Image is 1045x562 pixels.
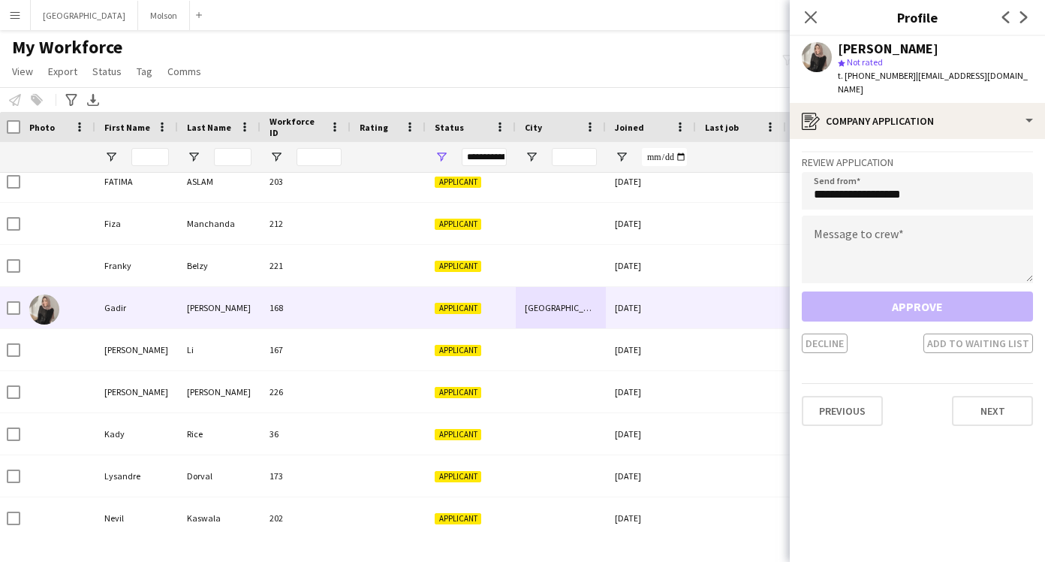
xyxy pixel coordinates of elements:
button: Open Filter Menu [187,150,200,164]
div: Li [178,329,260,370]
div: ASLAM [178,161,260,202]
span: Last job [705,122,739,133]
h3: Review Application [802,156,1033,169]
div: [PERSON_NAME] [95,329,178,370]
span: Workforce ID [270,116,324,138]
span: Applicant [435,219,481,230]
div: Manchanda [178,203,260,244]
span: View [12,65,33,78]
button: Next [952,396,1033,426]
div: [DATE] [606,329,696,370]
button: Molson [138,1,190,30]
button: Open Filter Menu [435,150,448,164]
div: [DATE] [606,497,696,539]
span: Applicant [435,261,481,272]
span: Applicant [435,513,481,524]
div: 0 [786,497,884,539]
a: Comms [161,62,207,81]
span: Status [92,65,122,78]
img: Gadir Jaafar [29,295,59,325]
div: Gadir [95,287,178,328]
span: Not rated [847,56,883,68]
div: [DATE] [606,245,696,286]
a: Export [42,62,83,81]
div: 202 [260,497,351,539]
div: Franky [95,245,178,286]
span: Applicant [435,177,481,188]
div: 221 [260,245,351,286]
button: Open Filter Menu [525,150,538,164]
h3: Profile [790,8,1045,27]
span: First Name [104,122,150,133]
div: 0 [786,455,884,497]
span: Tag [137,65,152,78]
div: 0 [786,371,884,412]
div: [PERSON_NAME] [178,371,260,412]
span: Status [435,122,464,133]
div: 36 [260,413,351,455]
div: 0 [786,413,884,455]
a: View [6,62,39,81]
div: [DATE] [606,203,696,244]
div: 168 [260,287,351,328]
span: Applicant [435,345,481,356]
input: Joined Filter Input [642,148,687,166]
span: City [525,122,542,133]
div: Kady [95,413,178,455]
div: [DATE] [606,371,696,412]
div: Belzy [178,245,260,286]
div: Fiza [95,203,178,244]
input: Workforce ID Filter Input [297,148,342,166]
div: Nevil [95,497,178,539]
app-action-btn: Advanced filters [62,91,80,109]
div: [GEOGRAPHIC_DATA] [516,287,606,328]
a: Tag [131,62,158,81]
div: Rice [178,413,260,455]
span: Applicant [435,471,481,482]
input: City Filter Input [552,148,597,166]
app-action-btn: Export XLSX [84,91,102,109]
a: Status [86,62,128,81]
span: Last Name [187,122,231,133]
div: [DATE] [606,161,696,202]
div: 226 [260,371,351,412]
div: [DATE] [606,413,696,455]
div: FATIMA [95,161,178,202]
div: 0 [786,203,884,244]
span: Export [48,65,77,78]
input: Last Name Filter Input [214,148,251,166]
div: 212 [260,203,351,244]
div: 0 [786,329,884,370]
input: First Name Filter Input [131,148,169,166]
span: Photo [29,122,55,133]
div: 173 [260,455,351,497]
div: [DATE] [606,455,696,497]
span: Rating [360,122,388,133]
div: 0 [786,245,884,286]
div: 203 [260,161,351,202]
div: [PERSON_NAME] [178,287,260,328]
div: Lysandre [95,455,178,497]
button: Open Filter Menu [615,150,628,164]
span: t. [PHONE_NUMBER] [838,70,916,81]
div: 0 [786,287,884,328]
div: [DATE] [606,287,696,328]
span: Applicant [435,387,481,398]
span: Applicant [435,429,481,440]
button: [GEOGRAPHIC_DATA] [31,1,138,30]
div: [PERSON_NAME] [838,42,938,56]
button: Open Filter Menu [104,150,118,164]
span: My Workforce [12,36,122,59]
button: Previous [802,396,883,426]
span: Applicant [435,303,481,314]
div: [PERSON_NAME] [95,371,178,412]
span: Comms [167,65,201,78]
div: Kaswala [178,497,260,539]
div: 167 [260,329,351,370]
div: Dorval [178,455,260,497]
div: Company application [790,103,1045,139]
div: 0 [786,161,884,202]
button: Open Filter Menu [270,150,283,164]
span: | [EMAIL_ADDRESS][DOMAIN_NAME] [838,70,1028,95]
span: Joined [615,122,644,133]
